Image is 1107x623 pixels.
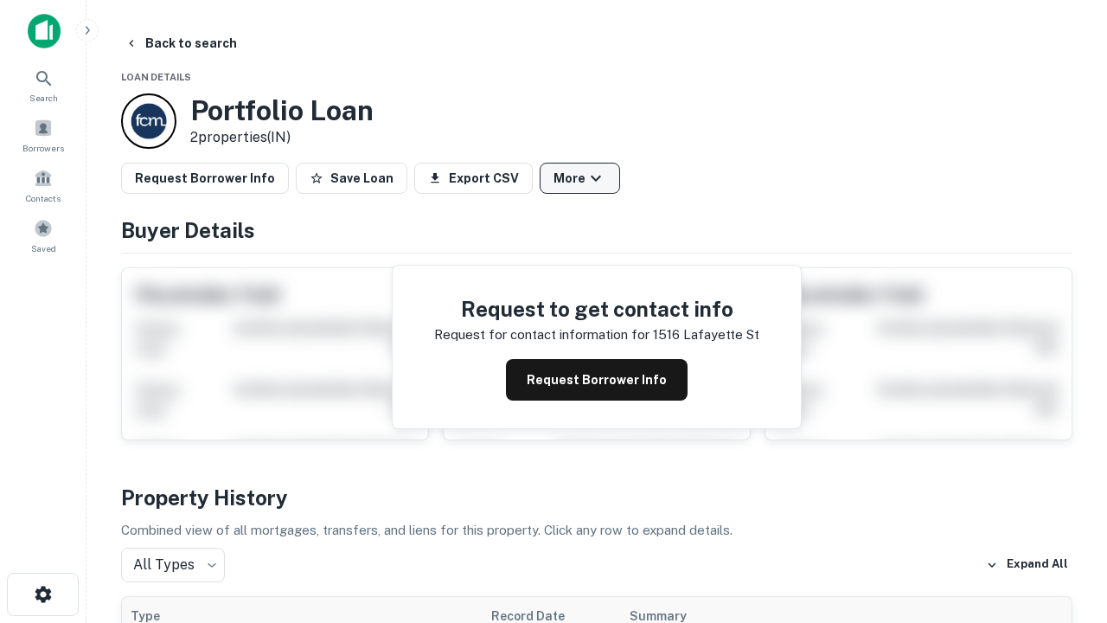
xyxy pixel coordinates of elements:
div: All Types [121,548,225,582]
span: Contacts [26,191,61,205]
h4: Property History [121,482,1072,513]
p: Combined view of all mortgages, transfers, and liens for this property. Click any row to expand d... [121,520,1072,541]
h4: Buyer Details [121,215,1072,246]
p: Request for contact information for [434,324,649,345]
a: Borrowers [5,112,81,158]
button: More [540,163,620,194]
span: Loan Details [121,72,191,82]
span: Search [29,91,58,105]
iframe: Chat Widget [1021,485,1107,568]
span: Borrowers [22,141,64,155]
a: Contacts [5,162,81,209]
p: 1516 lafayette st [653,324,759,345]
button: Expand All [982,552,1072,578]
img: capitalize-icon.png [28,14,61,48]
button: Export CSV [414,163,533,194]
button: Request Borrower Info [506,359,688,401]
h4: Request to get contact info [434,293,759,324]
a: Search [5,61,81,108]
button: Save Loan [296,163,407,194]
span: Saved [31,241,56,255]
button: Request Borrower Info [121,163,289,194]
a: Saved [5,212,81,259]
button: Back to search [118,28,244,59]
p: 2 properties (IN) [190,127,374,148]
h3: Portfolio Loan [190,94,374,127]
